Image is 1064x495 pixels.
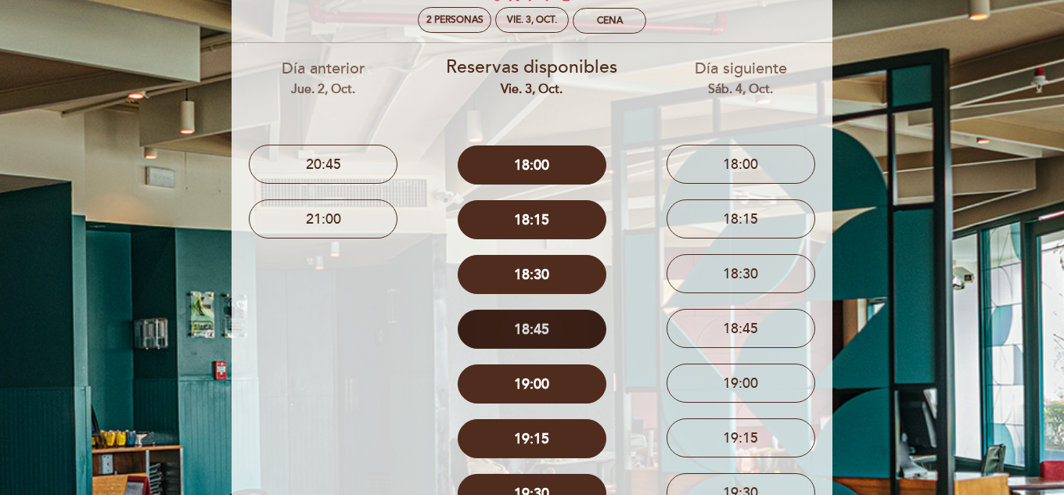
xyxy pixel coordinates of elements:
div: Reservas disponibles [440,55,625,99]
button: 18:00 [458,145,606,185]
button: 19:15 [667,418,815,457]
div: Día anterior [231,58,416,98]
span: 2 personas [426,14,483,26]
button: 19:15 [458,419,606,458]
button: 18:15 [458,200,606,239]
div: vie. 3, oct. [440,81,625,99]
button: 19:00 [667,364,815,403]
button: 18:45 [667,309,815,348]
button: 18:45 [458,310,606,349]
div: Cena [597,15,623,27]
button: 18:15 [667,199,815,239]
button: 18:30 [667,254,815,293]
button: 18:30 [458,255,606,294]
div: vie. 3, oct. [507,14,557,26]
button: 18:00 [667,145,815,184]
div: Día siguiente [648,58,833,98]
button: 20:45 [249,145,397,184]
button: 21:00 [249,199,397,239]
div: sáb. 4, oct. [648,81,833,99]
button: 19:00 [458,364,606,404]
div: jue. 2, oct. [231,81,416,99]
